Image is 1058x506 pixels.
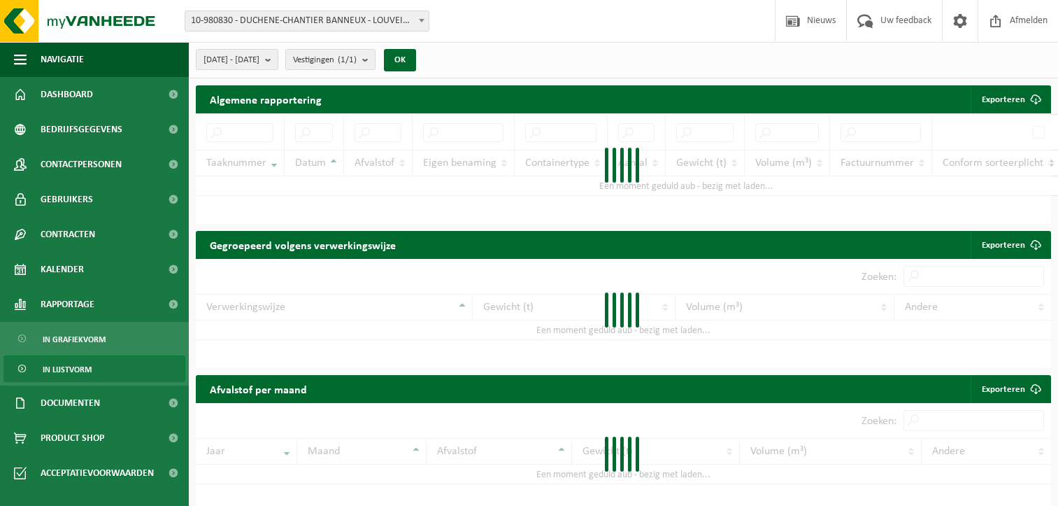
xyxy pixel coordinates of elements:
[41,421,104,456] span: Product Shop
[41,386,100,421] span: Documenten
[185,11,429,31] span: 10-980830 - DUCHENE-CHANTIER BANNEUX - LOUVEIGNÉ
[43,326,106,353] span: In grafiekvorm
[338,55,357,64] count: (1/1)
[41,217,95,252] span: Contracten
[971,375,1050,403] a: Exporteren
[41,456,154,491] span: Acceptatievoorwaarden
[41,112,122,147] span: Bedrijfsgegevens
[196,375,321,402] h2: Afvalstof per maand
[41,42,84,77] span: Navigatie
[41,147,122,182] span: Contactpersonen
[285,49,376,70] button: Vestigingen(1/1)
[41,252,84,287] span: Kalender
[185,10,429,31] span: 10-980830 - DUCHENE-CHANTIER BANNEUX - LOUVEIGNÉ
[196,49,278,70] button: [DATE] - [DATE]
[3,356,185,382] a: In lijstvorm
[3,325,185,352] a: In grafiekvorm
[384,49,416,71] button: OK
[41,287,94,322] span: Rapportage
[43,356,92,383] span: In lijstvorm
[41,77,93,112] span: Dashboard
[196,231,410,258] h2: Gegroepeerd volgens verwerkingswijze
[203,50,259,71] span: [DATE] - [DATE]
[41,182,93,217] span: Gebruikers
[971,85,1050,113] button: Exporteren
[293,50,357,71] span: Vestigingen
[196,85,336,113] h2: Algemene rapportering
[971,231,1050,259] a: Exporteren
